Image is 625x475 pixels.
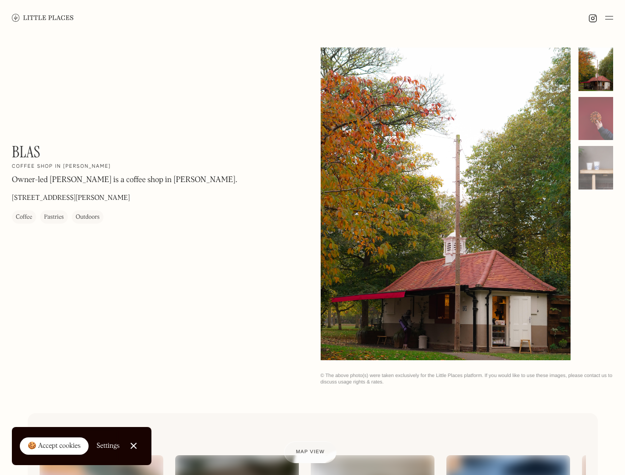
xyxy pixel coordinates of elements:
[76,212,99,222] div: Outdoors
[16,212,32,222] div: Coffee
[296,449,325,455] span: Map view
[133,446,134,446] div: Close Cookie Popup
[28,441,81,451] div: 🍪 Accept cookies
[96,435,120,457] a: Settings
[44,212,64,222] div: Pastries
[12,193,130,203] p: [STREET_ADDRESS][PERSON_NAME]
[12,174,237,186] p: Owner-led [PERSON_NAME] is a coffee shop in [PERSON_NAME].
[12,163,111,170] h2: Coffee shop in [PERSON_NAME]
[321,373,614,385] div: © The above photo(s) were taken exclusively for the Little Places platform. If you would like to ...
[20,437,89,455] a: 🍪 Accept cookies
[12,142,41,161] h1: Blas
[284,441,337,463] a: Map view
[124,436,144,456] a: Close Cookie Popup
[96,442,120,449] div: Settings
